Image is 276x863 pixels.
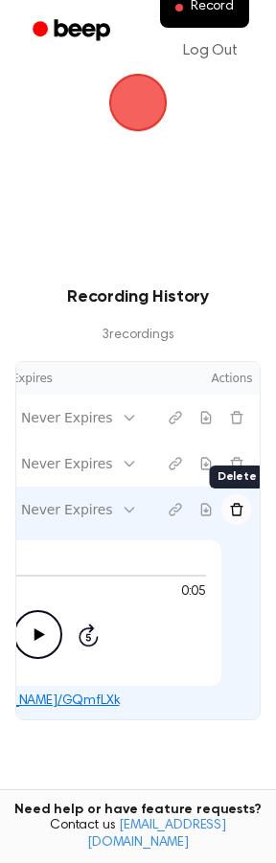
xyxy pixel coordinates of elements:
[87,819,226,850] a: [EMAIL_ADDRESS][DOMAIN_NAME]
[31,284,245,310] h3: Recording History
[191,494,221,525] button: Download recording
[11,818,264,852] span: Contact us
[160,494,191,525] button: Copy link
[181,582,206,602] span: 0:05
[191,448,221,479] button: Download recording
[164,28,257,74] a: Log Out
[31,326,245,346] p: 3 recording s
[221,494,252,525] button: Delete recording
[221,402,252,433] button: Delete recording
[21,408,112,428] div: Never Expires
[21,454,112,474] div: Never Expires
[21,500,112,520] div: Never Expires
[109,74,167,131] img: Beep Logo
[191,402,221,433] button: Download recording
[19,12,127,50] a: Beep
[221,448,252,479] button: Delete recording
[160,402,191,433] button: Copy link
[149,362,264,395] th: Actions
[160,448,191,479] button: Copy link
